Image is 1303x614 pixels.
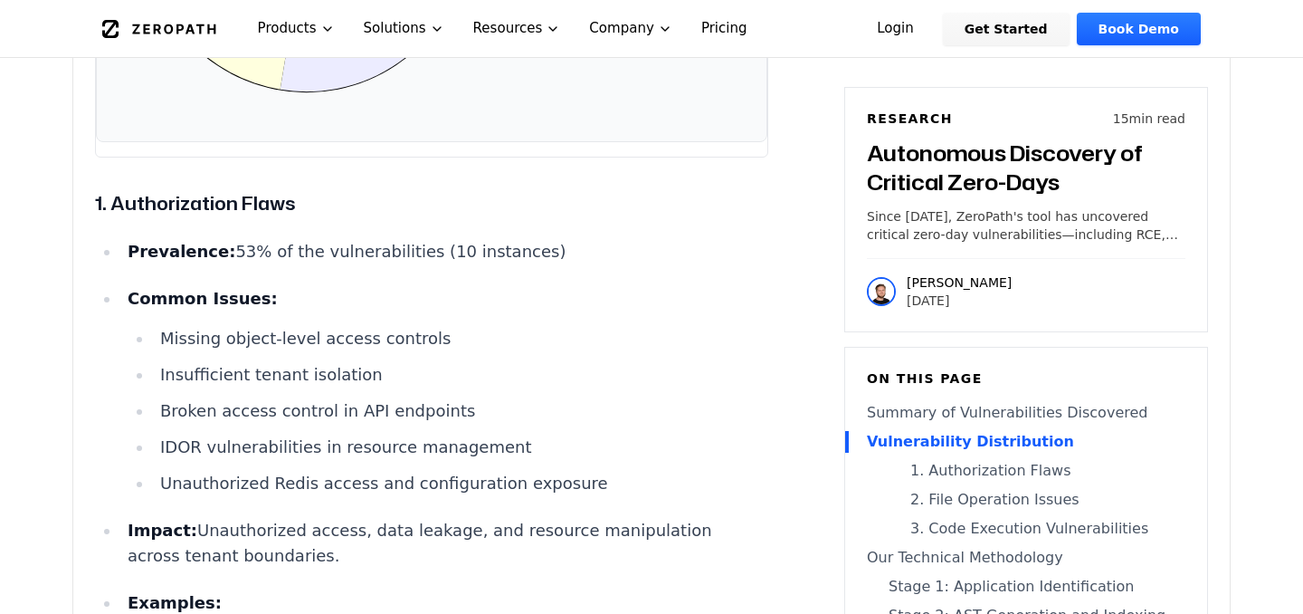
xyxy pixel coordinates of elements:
[867,110,953,128] h6: Research
[95,189,768,217] h4: 1. Authorization Flaws
[1077,13,1201,45] a: Book Demo
[867,431,1185,453] a: Vulnerability Distribution
[153,471,768,496] li: Unauthorized Redis access and configuration exposure
[867,277,896,306] img: Raphael Karger
[1113,110,1185,128] p: 15 min read
[867,489,1185,511] a: 2. File Operation Issues
[128,289,278,308] strong: Common Issues:
[867,207,1185,244] p: Since [DATE], ZeroPath's tool has uncovered critical zero-day vulnerabilities—including RCE, auth...
[128,242,235,261] strong: Prevalence:
[867,460,1185,482] a: 1. Authorization Flaws
[128,521,197,540] strong: Impact:
[153,435,768,460] li: IDOR vulnerabilities in resource management
[907,292,1012,310] p: [DATE]
[867,576,1185,598] a: Stage 1: Application Identification
[867,369,1185,388] h6: On this page
[128,239,768,264] p: 53% of the vulnerabilities (10 instances)
[128,518,768,569] p: Unauthorized access, data leakage, and resource manipulation across tenant boundaries.
[153,326,768,351] li: Missing object-level access controls
[128,593,222,612] strong: Examples:
[943,13,1070,45] a: Get Started
[867,139,1185,197] h3: Autonomous Discovery of Critical Zero-Days
[867,518,1185,540] a: 3. Code Execution Vulnerabilities
[153,362,768,388] li: Insufficient tenant isolation
[907,273,1012,292] p: [PERSON_NAME]
[867,402,1185,424] a: Summary of Vulnerabilities Discovered
[855,13,936,45] a: Login
[153,398,768,424] li: Broken access control in API endpoints
[867,547,1185,569] a: Our Technical Methodology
